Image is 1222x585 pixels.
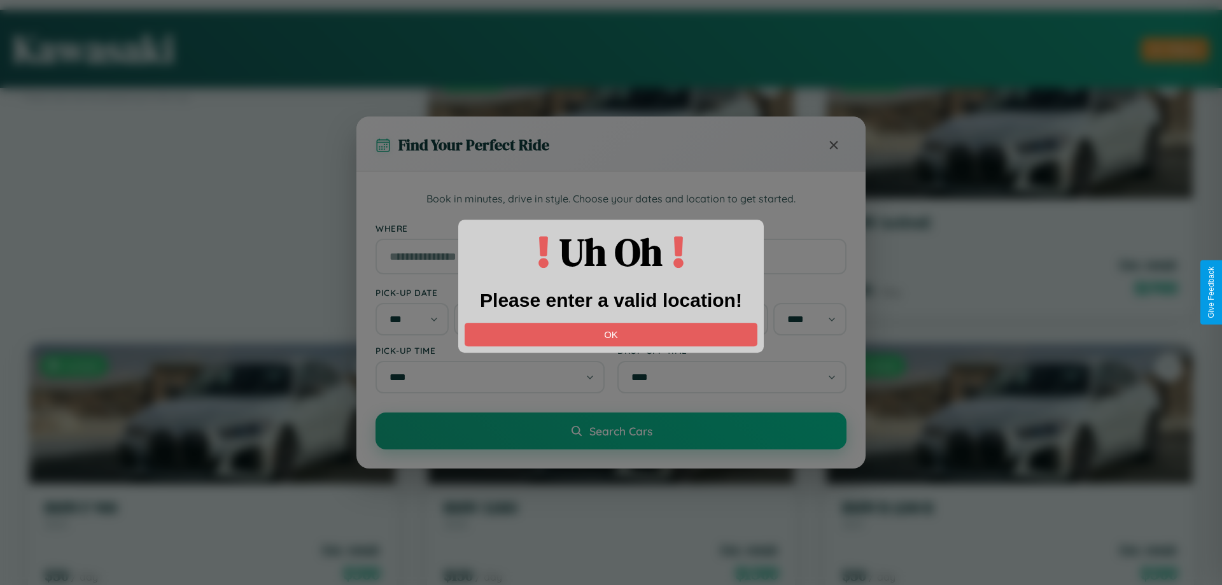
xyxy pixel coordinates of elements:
[376,287,605,298] label: Pick-up Date
[589,424,652,438] span: Search Cars
[617,287,846,298] label: Drop-off Date
[376,223,846,234] label: Where
[398,134,549,155] h3: Find Your Perfect Ride
[376,345,605,356] label: Pick-up Time
[617,345,846,356] label: Drop-off Time
[376,191,846,208] p: Book in minutes, drive in style. Choose your dates and location to get started.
